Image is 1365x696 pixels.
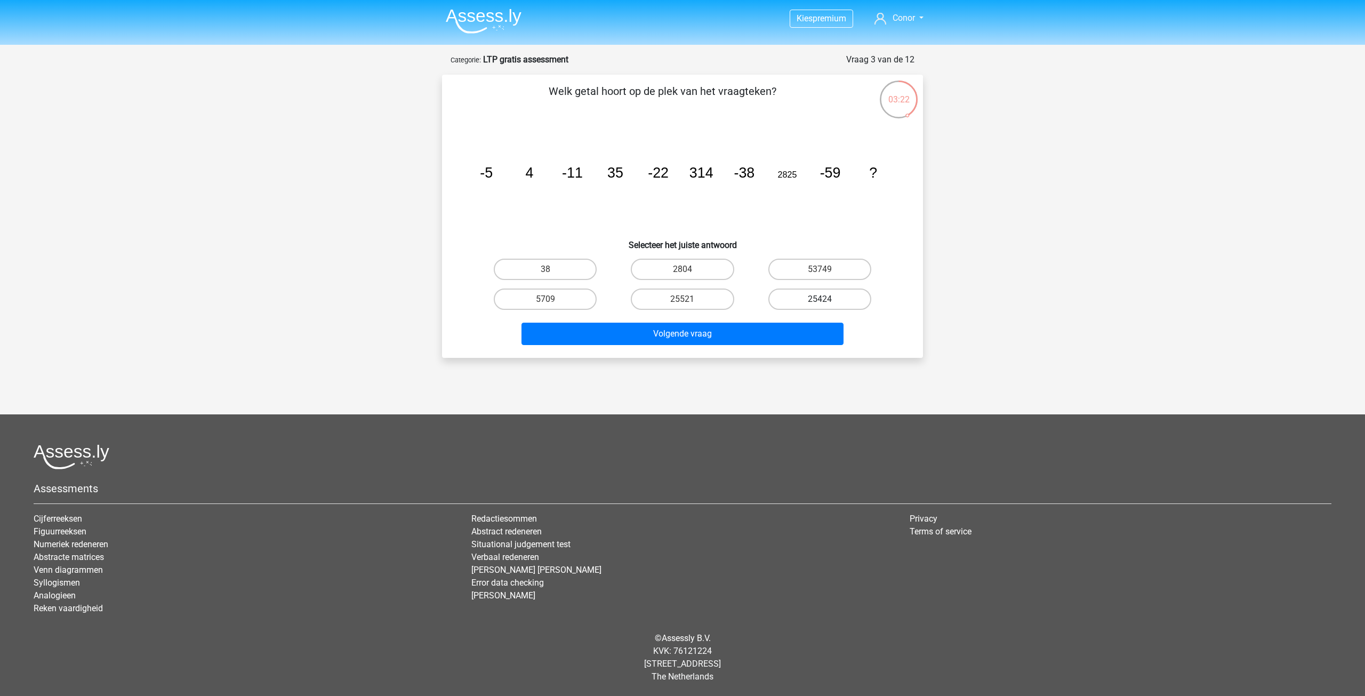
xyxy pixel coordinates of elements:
[525,165,533,181] tspan: 4
[768,259,871,280] label: 53749
[846,53,914,66] div: Vraag 3 van de 12
[480,165,493,181] tspan: -5
[34,482,1331,495] h5: Assessments
[34,552,104,562] a: Abstracte matrices
[459,231,906,250] h6: Selecteer het juiste antwoord
[521,323,844,345] button: Volgende vraag
[34,526,86,537] a: Figuurreeksen
[471,539,571,549] a: Situational judgement test
[869,165,877,181] tspan: ?
[26,623,1339,692] div: © KVK: 76121224 [STREET_ADDRESS] The Netherlands
[471,526,542,537] a: Abstract redeneren
[34,603,103,613] a: Reken vaardigheid
[778,170,797,179] tspan: 2825
[451,56,481,64] small: Categorie:
[34,565,103,575] a: Venn diagrammen
[820,165,841,181] tspan: -59
[471,590,535,601] a: [PERSON_NAME]
[34,539,108,549] a: Numeriek redeneren
[910,514,937,524] a: Privacy
[879,79,919,106] div: 03:22
[471,578,544,588] a: Error data checking
[689,165,713,181] tspan: 314
[34,578,80,588] a: Syllogismen
[631,289,734,310] label: 25521
[797,13,813,23] span: Kies
[734,165,754,181] tspan: -38
[34,514,82,524] a: Cijferreeksen
[790,11,853,26] a: Kiespremium
[648,165,669,181] tspan: -22
[910,526,971,537] a: Terms of service
[34,590,76,601] a: Analogieen
[34,444,109,469] img: Assessly logo
[483,54,568,65] strong: LTP gratis assessment
[471,552,539,562] a: Verbaal redeneren
[459,83,866,115] p: Welk getal hoort op de plek van het vraagteken?
[471,514,537,524] a: Redactiesommen
[607,165,623,181] tspan: 35
[631,259,734,280] label: 2804
[662,633,711,643] a: Assessly B.V.
[471,565,601,575] a: [PERSON_NAME] [PERSON_NAME]
[446,9,521,34] img: Assessly
[494,289,597,310] label: 5709
[562,165,583,181] tspan: -11
[768,289,871,310] label: 25424
[893,13,915,23] span: Conor
[813,13,846,23] span: premium
[494,259,597,280] label: 38
[870,12,928,25] a: Conor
